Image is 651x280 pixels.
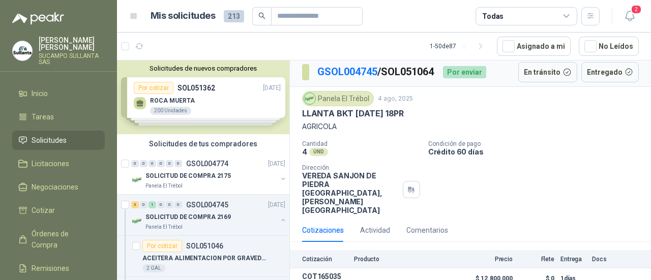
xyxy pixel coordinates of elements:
[12,84,105,103] a: Inicio
[304,93,315,104] img: Company Logo
[518,62,577,82] button: En tránsito
[142,254,269,263] p: ACEITERA ALIMENTACION POR GRAVEDAD CAPACIDAD 5 ONZAS
[354,256,456,263] p: Producto
[302,171,399,214] p: VEREDA SANJON DE PIEDRA [GEOGRAPHIC_DATA] , [PERSON_NAME][GEOGRAPHIC_DATA]
[428,147,647,156] p: Crédito 60 días
[117,236,289,277] a: Por cotizarSOL051046ACEITERA ALIMENTACION POR GRAVEDAD CAPACIDAD 5 ONZAS2 GAL
[145,223,183,231] p: Panela El Trébol
[32,228,95,251] span: Órdenes de Compra
[145,171,231,181] p: SOLICITUD DE COMPRA 2175
[12,131,105,150] a: Solicitudes
[149,160,156,167] div: 0
[443,66,486,78] div: Por enviar
[140,160,147,167] div: 0
[145,212,231,222] p: SOLICITUD DE COMPRA 2169
[302,140,420,147] p: Cantidad
[620,7,639,25] button: 2
[579,37,639,56] button: No Leídos
[151,9,216,23] h1: Mis solicitudes
[592,256,612,263] p: Docs
[131,201,139,208] div: 3
[224,10,244,22] span: 213
[302,91,374,106] div: Panela El Trébol
[309,148,328,156] div: UND
[430,38,489,54] div: 1 - 50 de 87
[12,177,105,197] a: Negociaciones
[12,224,105,255] a: Órdenes de Compra
[157,160,165,167] div: 0
[268,159,285,169] p: [DATE]
[302,147,307,156] p: 4
[631,5,642,14] span: 2
[166,201,173,208] div: 0
[519,256,554,263] p: Flete
[317,64,435,80] p: / SOL051064
[560,256,586,263] p: Entrega
[32,181,78,193] span: Negociaciones
[302,225,344,236] div: Cotizaciones
[140,201,147,208] div: 0
[121,65,285,72] button: Solicitudes de nuevos compradores
[149,201,156,208] div: 1
[462,256,513,263] p: Precio
[12,201,105,220] a: Cotizar
[428,140,647,147] p: Condición de pago
[32,158,69,169] span: Licitaciones
[406,225,448,236] div: Comentarios
[12,154,105,173] a: Licitaciones
[497,37,571,56] button: Asignado a mi
[360,225,390,236] div: Actividad
[302,164,399,171] p: Dirección
[32,205,55,216] span: Cotizar
[157,201,165,208] div: 0
[268,200,285,210] p: [DATE]
[302,256,348,263] p: Cotización
[378,94,413,104] p: 4 ago, 2025
[258,12,265,19] span: search
[12,12,64,24] img: Logo peakr
[131,199,287,231] a: 3 0 1 0 0 0 GSOL004745[DATE] Company LogoSOLICITUD DE COMPRA 2169Panela El Trébol
[12,107,105,127] a: Tareas
[131,215,143,227] img: Company Logo
[186,201,228,208] p: GSOL004745
[581,62,639,82] button: Entregado
[142,240,182,252] div: Por cotizar
[145,182,183,190] p: Panela El Trébol
[142,264,165,272] div: 2 GAL
[317,66,377,78] a: GSOL004745
[13,41,32,60] img: Company Logo
[302,108,404,119] p: LLANTA BKT [DATE] 18PR
[32,111,54,122] span: Tareas
[32,88,48,99] span: Inicio
[117,60,289,134] div: Solicitudes de nuevos compradoresPor cotizarSOL051362[DATE] ROCA MUERTA200 UnidadesPor cotizarSOL...
[174,201,182,208] div: 0
[131,160,139,167] div: 0
[12,259,105,278] a: Remisiones
[302,121,639,132] p: AGRICOLA
[39,37,105,51] p: [PERSON_NAME] [PERSON_NAME]
[186,160,228,167] p: GSOL004774
[32,263,69,274] span: Remisiones
[166,160,173,167] div: 0
[186,242,223,250] p: SOL051046
[482,11,504,22] div: Todas
[131,158,287,190] a: 0 0 0 0 0 0 GSOL004774[DATE] Company LogoSOLICITUD DE COMPRA 2175Panela El Trébol
[39,53,105,65] p: SUCAMPO SULLANTA SAS
[117,134,289,153] div: Solicitudes de tus compradores
[174,160,182,167] div: 0
[131,174,143,186] img: Company Logo
[32,135,67,146] span: Solicitudes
